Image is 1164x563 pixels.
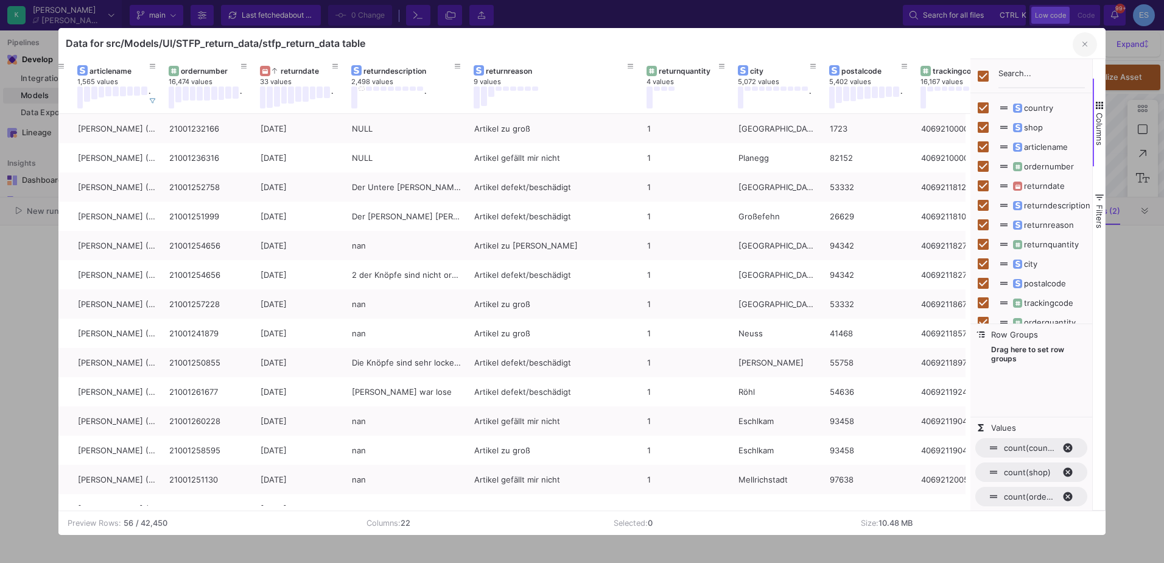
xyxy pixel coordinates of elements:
[921,495,999,523] div: 406921200385
[738,232,816,260] div: [GEOGRAPHIC_DATA]
[830,407,908,436] div: 93458
[647,173,725,202] div: 1
[970,235,1092,254] div: returnquantity Column
[1011,239,1079,249] span: returnquantity
[78,261,156,289] div: [PERSON_NAME] (60cm)
[136,517,167,529] b: / 42,450
[750,66,810,76] div: city
[261,466,338,494] div: [DATE]
[352,115,461,143] div: NULL
[830,261,908,289] div: 94342
[970,433,1092,511] div: Values
[647,232,725,260] div: 1
[474,144,634,172] div: Artikel gefällt mir nicht
[474,290,634,319] div: Artikel zu groß
[975,487,1087,506] span: count of ordernumber. Press ENTER to change the aggregation type. Press DELETE to remove
[261,436,338,465] div: [DATE]
[970,137,1092,157] div: articlename Column
[363,66,455,76] div: returndescription
[261,290,338,319] div: [DATE]
[970,345,1092,417] span: Drag here to set row groups
[1004,492,1055,501] span: count(ordernumber)
[474,115,634,143] div: Artikel zu groß
[474,202,634,231] div: Artikel defekt/beschädigt
[738,261,816,289] div: [GEOGRAPHIC_DATA]
[1011,161,1074,171] span: ordernumber
[830,378,908,406] div: 54636
[830,202,908,231] div: 26629
[169,319,247,348] div: 21001241879
[970,313,1092,332] div: orderquantity Column
[830,466,908,494] div: 97638
[169,349,247,377] div: 21001250855
[998,64,1085,88] input: Filter Columns Input
[352,202,461,231] div: Der [PERSON_NAME] [PERSON_NAME] ist abgefallen.
[921,407,999,436] div: 406921190495
[970,157,1092,176] div: ordernumber Column
[261,319,338,348] div: [DATE]
[78,378,156,406] div: [PERSON_NAME] (60cm)
[830,290,908,319] div: 53332
[261,173,338,202] div: [DATE]
[1004,443,1055,453] span: count(country)
[474,77,634,87] div: 9 values
[272,66,332,76] div: returndate
[921,173,999,202] div: 406921181210
[261,349,338,377] div: [DATE]
[647,115,725,143] div: 1
[331,87,333,108] div: .
[261,202,338,231] div: [DATE]
[647,202,725,231] div: 1
[738,173,816,202] div: [GEOGRAPHIC_DATA]
[970,98,1092,527] div: Column List
[261,495,338,523] div: [DATE]
[900,87,902,108] div: .
[474,378,634,406] div: Artikel defekt/beschädigt
[352,495,461,523] div: nan
[970,254,1092,274] div: city Column
[474,173,634,202] div: Artikel defekt/beschädigt
[970,176,1092,196] div: returndate Column
[169,144,247,172] div: 21001236316
[261,407,338,436] div: [DATE]
[181,66,241,76] div: ordernumber
[352,261,461,289] div: 2 der Knöpfe sind nicht ordentlich vernäht. Sie sind beim Anprobieren abgegangen.
[78,319,156,348] div: [PERSON_NAME] (60cm)
[352,173,461,202] div: Der Untere [PERSON_NAME] fehlt
[830,144,908,172] div: 82152
[424,87,426,108] div: .
[647,144,725,172] div: 1
[474,495,634,523] div: Artikel gefällt mir nicht
[89,66,150,76] div: articlename
[261,115,338,143] div: [DATE]
[1011,220,1074,230] span: returnreason
[474,232,634,260] div: Artikel zu [PERSON_NAME]
[1011,200,1090,210] span: returndescription
[878,519,913,528] b: 10.48 MB
[352,232,461,260] div: nan
[647,290,725,319] div: 1
[1011,259,1037,269] span: city
[970,196,1092,215] div: returndescription Column
[830,232,908,260] div: 94342
[975,438,1087,458] span: count of country. Press ENTER to change the aggregation type. Press DELETE to remove
[352,144,461,172] div: NULL
[1011,142,1068,152] span: articlename
[738,407,816,436] div: Eschlkam
[738,115,816,143] div: [GEOGRAPHIC_DATA]
[970,98,1092,118] div: country Column
[260,77,351,87] div: 33 values
[647,349,725,377] div: 1
[970,340,1092,417] div: Row Groups
[830,115,908,143] div: 1723
[78,290,156,319] div: [PERSON_NAME] (60cm)
[852,511,1099,535] td: Size:
[1095,205,1104,228] span: Filters
[921,466,999,494] div: 406921200521
[921,319,999,348] div: 406921185719
[78,436,156,465] div: [PERSON_NAME] (60cm)
[991,423,1016,433] span: Values
[352,349,461,377] div: Die Knöpfe sind sehr locker und ein [PERSON_NAME] ist beim anprobieren direkt abgefallen!!
[647,495,725,523] div: 1
[647,77,738,87] div: 4 values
